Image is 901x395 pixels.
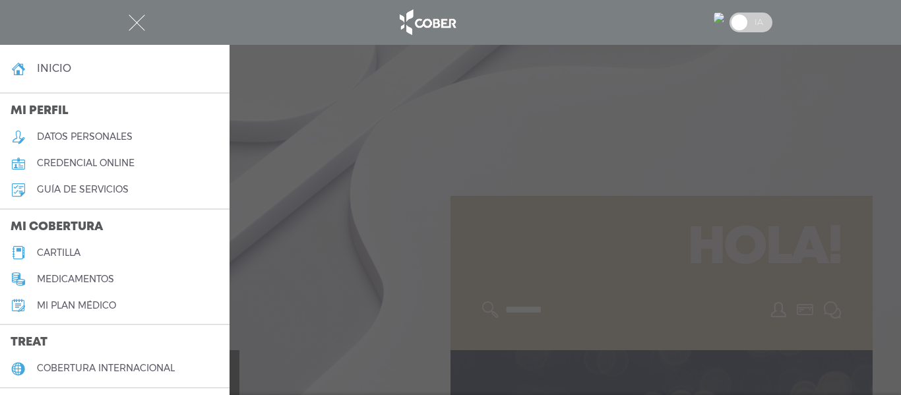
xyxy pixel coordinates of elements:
h5: datos personales [37,131,133,142]
h5: cobertura internacional [37,363,175,374]
h5: medicamentos [37,274,114,285]
img: logo_cober_home-white.png [392,7,462,38]
img: Cober_menu-close-white.svg [129,15,145,31]
h5: Mi plan médico [37,300,116,311]
h4: inicio [37,62,71,75]
h5: guía de servicios [37,184,129,195]
h5: cartilla [37,247,80,258]
h5: credencial online [37,158,135,169]
img: 24613 [714,13,724,23]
